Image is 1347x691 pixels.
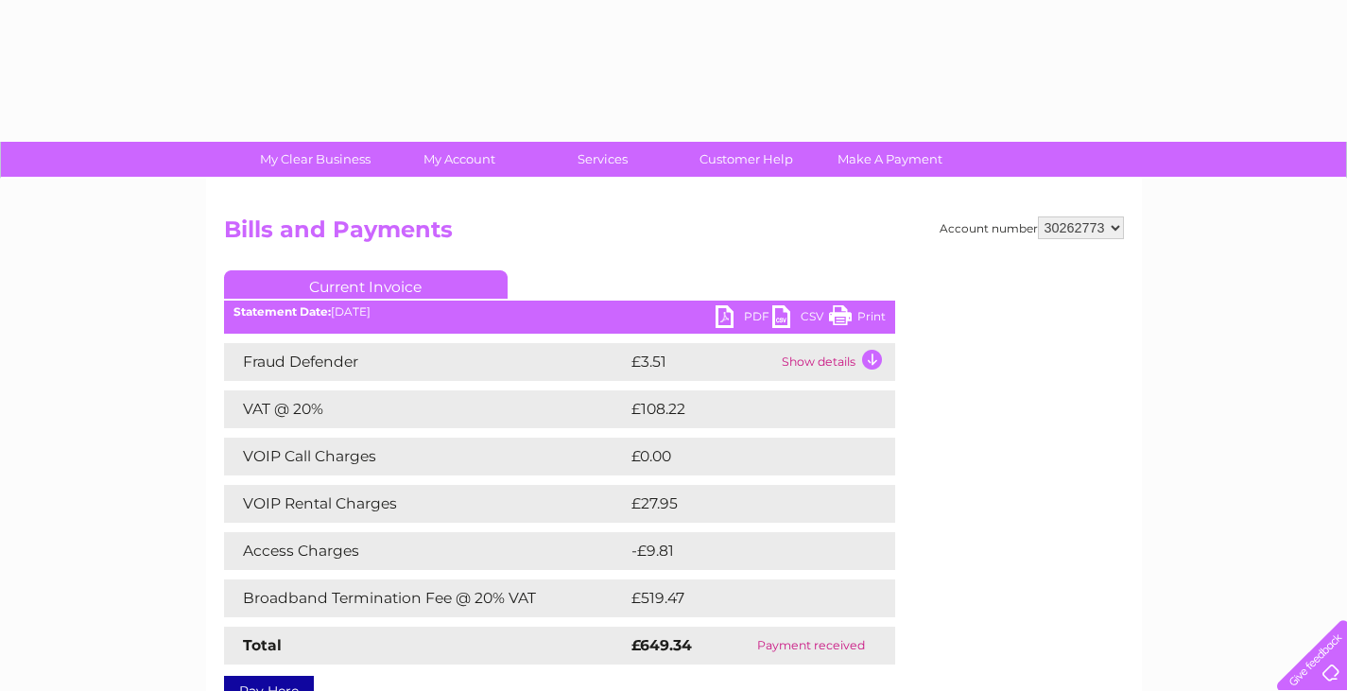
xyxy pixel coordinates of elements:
div: Account number [940,216,1124,239]
td: VOIP Rental Charges [224,485,627,523]
a: PDF [716,305,772,333]
td: £27.95 [627,485,856,523]
a: Make A Payment [812,142,968,177]
a: Customer Help [668,142,824,177]
h2: Bills and Payments [224,216,1124,252]
strong: £649.34 [631,636,692,654]
a: Print [829,305,886,333]
a: Services [525,142,681,177]
a: CSV [772,305,829,333]
td: £0.00 [627,438,852,475]
td: Access Charges [224,532,627,570]
td: Broadband Termination Fee @ 20% VAT [224,579,627,617]
td: £519.47 [627,579,860,617]
a: My Account [381,142,537,177]
td: Show details [777,343,895,381]
div: [DATE] [224,305,895,319]
b: Statement Date: [233,304,331,319]
td: VOIP Call Charges [224,438,627,475]
td: -£9.81 [627,532,854,570]
td: Payment received [727,627,895,665]
a: Current Invoice [224,270,508,299]
strong: Total [243,636,282,654]
td: Fraud Defender [224,343,627,381]
td: £3.51 [627,343,777,381]
a: My Clear Business [237,142,393,177]
td: £108.22 [627,390,860,428]
td: VAT @ 20% [224,390,627,428]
